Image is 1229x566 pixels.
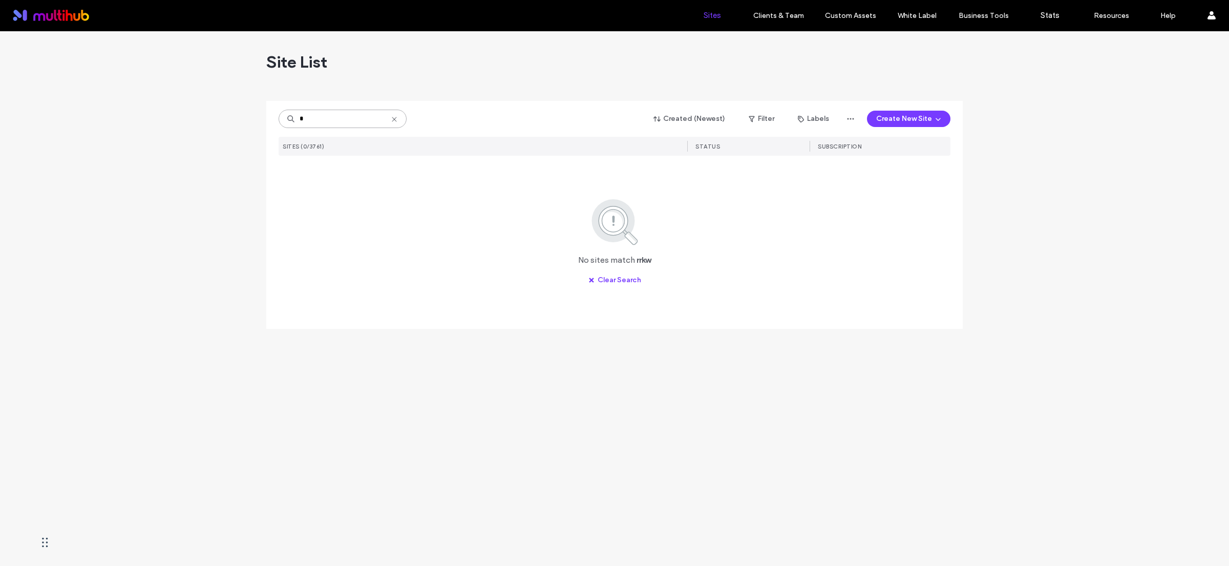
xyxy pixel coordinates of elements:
div: Drag [42,527,48,558]
label: Clients & Team [753,11,804,20]
span: SUBSCRIPTION [818,143,861,150]
button: Filter [738,111,785,127]
img: search.svg [578,197,652,246]
button: Clear Search [579,272,650,288]
label: Resources [1094,11,1129,20]
button: Create New Site [867,111,950,127]
label: Help [1160,11,1176,20]
span: Help [24,7,45,16]
label: Business Tools [959,11,1009,20]
span: rrkw [637,255,651,266]
span: STATUS [695,143,720,150]
label: Custom Assets [825,11,876,20]
button: Labels [789,111,838,127]
label: Sites [704,11,721,20]
span: Site List [266,52,327,72]
span: No sites match [578,255,635,266]
label: Stats [1041,11,1060,20]
span: SITES (0/3761) [283,143,324,150]
label: White Label [898,11,937,20]
button: Created (Newest) [645,111,734,127]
